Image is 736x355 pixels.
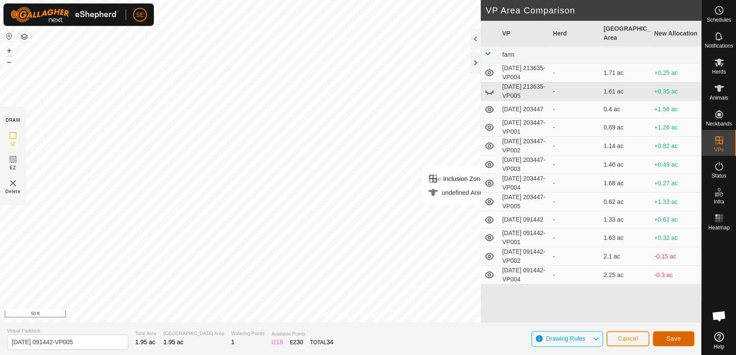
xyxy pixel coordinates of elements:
[553,233,596,242] div: -
[651,82,701,101] td: +0.35 ac
[6,188,21,195] span: Delete
[7,327,128,335] span: Virtual Paddock
[359,311,385,319] a: Contact Us
[702,329,736,353] a: Help
[326,339,333,345] span: 34
[553,142,596,151] div: -
[310,338,333,347] div: TOTAL
[553,179,596,188] div: -
[714,147,723,152] span: VPs
[600,155,651,174] td: 1.46 ac
[549,21,600,46] th: Herd
[553,105,596,114] div: -
[707,17,731,23] span: Schedules
[499,82,550,101] td: [DATE] 213635-VP005
[651,247,701,266] td: -0.15 ac
[553,252,596,261] div: -
[600,266,651,284] td: 2.25 ac
[553,271,596,280] div: -
[651,193,701,211] td: +1.33 ac
[6,117,20,123] div: DRAW
[711,173,726,178] span: Status
[712,69,726,74] span: Herds
[651,211,701,229] td: +0.62 ac
[600,211,651,229] td: 1.33 ac
[499,193,550,211] td: [DATE] 203447-VP005
[231,339,234,345] span: 1
[499,21,550,46] th: VP
[499,155,550,174] td: [DATE] 203447-VP003
[653,331,694,346] button: Save
[651,21,701,46] th: New Allocation
[618,335,638,342] span: Cancel
[271,338,283,347] div: IZ
[290,338,303,347] div: EZ
[651,137,701,155] td: +0.82 ac
[499,174,550,193] td: [DATE] 203447-VP004
[651,64,701,82] td: +0.25 ac
[705,43,733,48] span: Notifications
[499,101,550,118] td: [DATE] 203447
[296,339,303,345] span: 30
[499,211,550,229] td: [DATE] 091442
[271,330,333,338] span: Available Points
[651,266,701,284] td: -0.3 ac
[502,51,515,58] span: farm
[231,330,264,337] span: Watering Points
[19,32,29,42] button: Map Layers
[600,101,651,118] td: 0.4 ac
[486,5,701,16] h2: VP Area Comparison
[10,7,119,23] img: Gallagher Logo
[4,45,14,56] button: +
[135,339,155,345] span: 1.95 ac
[11,141,16,147] span: IZ
[600,137,651,155] td: 1.14 ac
[553,87,596,96] div: -
[499,137,550,155] td: [DATE] 203447-VP002
[499,247,550,266] td: [DATE] 091442-VP002
[546,335,585,342] span: Drawing Rules
[651,101,701,118] td: +1.56 ac
[553,123,596,132] div: -
[135,330,156,337] span: Total Area
[713,344,724,349] span: Help
[553,68,596,77] div: -
[600,193,651,211] td: 0.62 ac
[163,330,224,337] span: [GEOGRAPHIC_DATA] Area
[651,229,701,247] td: +0.32 ac
[651,118,701,137] td: +1.26 ac
[708,225,729,230] span: Heatmap
[553,160,596,169] div: -
[651,174,701,193] td: +0.27 ac
[713,199,724,204] span: Infra
[4,57,14,67] button: –
[651,155,701,174] td: +0.49 ac
[136,10,144,19] span: SE
[553,215,596,224] div: -
[706,121,732,126] span: Neckbands
[606,331,649,346] button: Cancel
[10,165,16,171] span: EZ
[600,247,651,266] td: 2.1 ac
[600,82,651,101] td: 1.61 ac
[706,303,732,329] div: Open chat
[316,311,349,319] a: Privacy Policy
[666,335,681,342] span: Save
[8,178,18,188] img: VP
[499,229,550,247] td: [DATE] 091442-VP001
[163,339,183,345] span: 1.95 ac
[4,31,14,42] button: Reset Map
[428,174,489,184] div: Inclusion Zone
[600,64,651,82] td: 1.71 ac
[276,339,283,345] span: 18
[600,118,651,137] td: 0.69 ac
[600,21,651,46] th: [GEOGRAPHIC_DATA] Area
[600,174,651,193] td: 1.68 ac
[600,229,651,247] td: 1.63 ac
[428,187,489,198] div: undefined Animal
[553,197,596,207] div: -
[499,64,550,82] td: [DATE] 213635-VP004
[499,266,550,284] td: [DATE] 091442-VP004
[710,95,728,100] span: Animals
[499,118,550,137] td: [DATE] 203447-VP001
